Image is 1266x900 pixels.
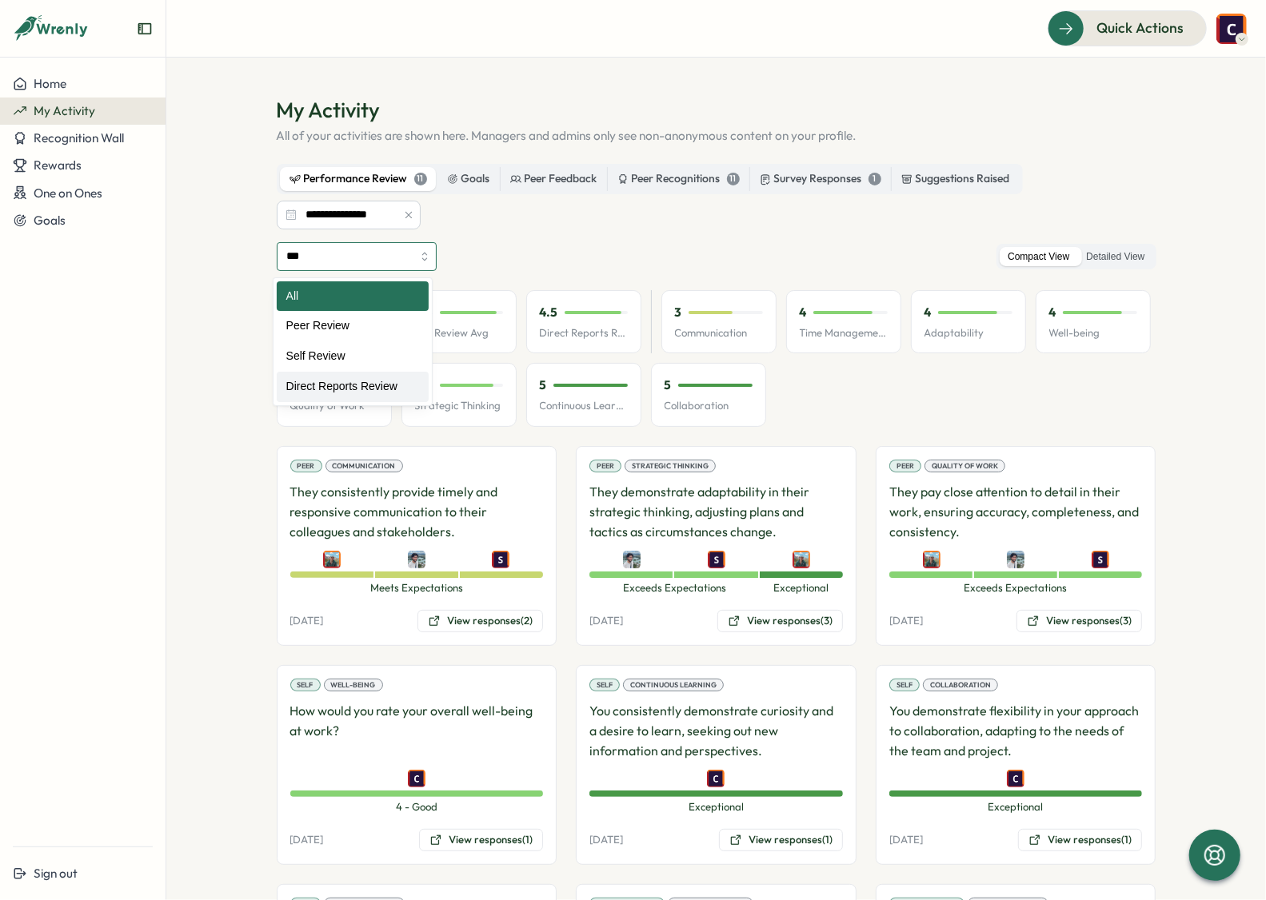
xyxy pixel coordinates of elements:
div: Peer Recognitions [617,170,740,188]
div: Suggestions Raised [901,170,1010,188]
p: 4 [1049,304,1056,321]
img: Eric McGarry [1007,551,1024,568]
div: Peer Feedback [510,170,597,188]
img: Sarah Lazarich [1092,551,1109,568]
span: 4 - Good [290,800,544,814]
p: Self Review Avg [415,326,503,340]
img: Emily Jablonski [793,551,810,568]
p: All of your activities are shown here. Managers and admins only see non-anonymous content on your... [277,127,1156,145]
span: Recognition Wall [34,130,124,145]
span: Exceptional [759,581,843,595]
span: Exceeds Expectations [889,581,1143,595]
div: Peer Review [277,311,429,341]
div: Direct Reports Review [277,372,429,402]
p: Adaptability [925,326,1012,340]
p: You demonstrate flexibility in your approach to collaboration, adapting to the needs of the team ... [889,701,1143,760]
button: Quick Actions [1048,10,1207,46]
span: Home [34,76,66,91]
span: One on Ones [34,185,102,201]
label: Detailed View [1078,247,1152,267]
p: They demonstrate adaptability in their strategic thinking, adjusting plans and tactics as circums... [589,482,843,541]
h1: My Activity [277,96,1156,124]
p: They consistently provide timely and responsive communication to their colleagues and stakeholders. [290,482,544,541]
p: Time Management [800,326,888,340]
img: Emily Jablonski [923,551,941,568]
span: Rewards [34,157,82,173]
p: Continuous Learning [540,399,628,413]
div: All [277,281,429,312]
div: Communication [325,460,403,472]
div: 1 [869,173,881,185]
p: Well-being [1049,326,1137,340]
img: Emily Jablonski [323,551,341,568]
label: Compact View [1000,247,1077,267]
p: Direct Reports Review Avg [540,326,628,340]
img: Colin Buyck [408,770,425,787]
div: Self [889,679,920,691]
div: Self Review [277,341,429,372]
button: View responses(3) [717,610,843,632]
p: Quality of Work [290,399,378,413]
p: 4.5 [540,304,558,321]
button: View responses(1) [419,829,543,851]
img: Colin Buyck [1007,770,1024,787]
p: [DATE] [290,833,324,847]
button: View responses(1) [719,829,843,851]
span: Sign out [34,866,78,881]
button: View responses(2) [417,610,543,632]
div: 11 [727,173,740,185]
div: Well-being [324,679,383,691]
p: 4 [925,304,932,321]
div: Peer [889,460,921,472]
p: 4 [800,304,807,321]
div: 11 [414,173,427,185]
div: Goals [447,170,490,188]
p: They pay close attention to detail in their work, ensuring accuracy, completeness, and consistency. [889,482,1143,541]
img: Sarah Lazarich [708,551,725,568]
div: Self [290,679,321,691]
button: View responses(1) [1018,829,1142,851]
div: Strategic Thinking [625,460,716,472]
button: Expand sidebar [137,21,153,37]
p: [DATE] [589,614,623,628]
p: You consistently demonstrate curiosity and a desire to learn, seeking out new information and per... [589,701,843,760]
button: View responses(3) [1016,610,1142,632]
span: Exceptional [589,800,843,814]
div: Peer [290,460,322,472]
p: How would you rate your overall well-being at work? [290,701,544,760]
p: 5 [665,376,672,394]
p: Collaboration [665,399,753,413]
div: Self [589,679,620,691]
div: Performance Review [290,170,427,188]
p: [DATE] [889,614,923,628]
span: Meets Expectations [290,581,544,595]
p: [DATE] [889,833,923,847]
p: [DATE] [290,614,324,628]
span: Exceptional [889,800,1143,814]
div: Peer [589,460,621,472]
span: Exceeds Expectations [589,581,759,595]
span: Quick Actions [1096,18,1184,38]
div: Quality of Work [925,460,1005,472]
div: Continuous Learning [623,679,724,691]
img: Colin Buyck [707,770,725,787]
p: Communication [675,326,763,340]
span: Goals [34,213,66,228]
img: Sarah Lazarich [492,551,509,568]
img: Eric McGarry [623,551,641,568]
img: Colin Buyck [1216,14,1247,44]
span: My Activity [34,103,95,118]
p: Strategic Thinking [415,399,503,413]
img: Eric McGarry [408,551,425,568]
div: Survey Responses [760,170,881,188]
p: 3 [675,304,682,321]
p: 5 [540,376,547,394]
p: [DATE] [589,833,623,847]
div: Collaboration [923,679,998,691]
